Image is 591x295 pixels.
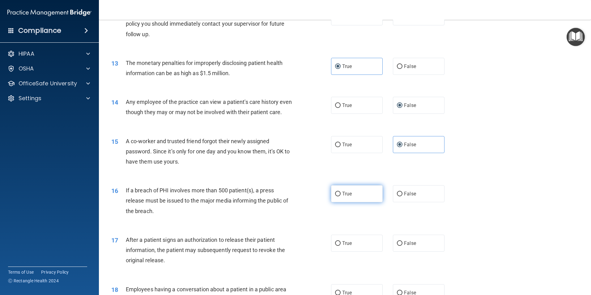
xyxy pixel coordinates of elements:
a: Privacy Policy [41,269,69,275]
a: OSHA [7,65,90,72]
span: 16 [111,187,118,195]
span: True [342,63,352,69]
a: HIPAA [7,50,90,58]
span: The monetary penalties for improperly disclosing patient health information can be as high as $1.... [126,60,283,76]
span: False [404,191,416,197]
span: False [404,142,416,147]
span: 17 [111,237,118,244]
input: False [397,143,402,147]
a: Settings [7,95,90,102]
input: False [397,192,402,196]
input: True [335,192,341,196]
span: If you suspect that someone is violating the practice's privacy policy you should immediately con... [126,10,284,37]
span: 14 [111,99,118,106]
input: True [335,241,341,246]
a: Terms of Use [8,269,34,275]
span: True [342,191,352,197]
span: False [404,240,416,246]
span: If a breach of PHI involves more than 500 patient(s), a press release must be issued to the major... [126,187,288,214]
input: True [335,143,341,147]
a: OfficeSafe University [7,80,90,87]
input: True [335,103,341,108]
input: False [397,241,402,246]
span: False [404,102,416,108]
h4: Compliance [18,26,61,35]
span: True [342,102,352,108]
iframe: Drift Widget Chat Controller [560,252,584,276]
button: Open Resource Center [567,28,585,46]
span: Ⓒ Rectangle Health 2024 [8,278,59,284]
span: After a patient signs an authorization to release their patient information, the patient may subs... [126,237,285,263]
span: False [404,63,416,69]
input: False [397,103,402,108]
p: Settings [19,95,41,102]
span: True [342,142,352,147]
p: OSHA [19,65,34,72]
span: True [342,240,352,246]
span: 15 [111,138,118,145]
p: OfficeSafe University [19,80,77,87]
input: True [335,64,341,69]
span: 13 [111,60,118,67]
p: HIPAA [19,50,34,58]
span: A co-worker and trusted friend forgot their newly assigned password. Since it’s only for one day ... [126,138,290,165]
img: PMB logo [7,6,91,19]
span: 18 [111,286,118,293]
span: Any employee of the practice can view a patient's care history even though they may or may not be... [126,99,292,115]
input: False [397,64,402,69]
